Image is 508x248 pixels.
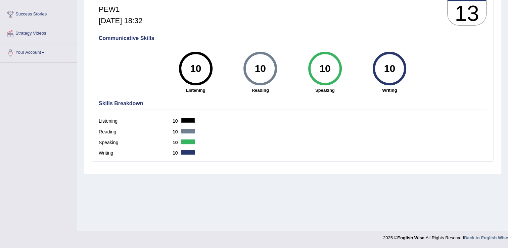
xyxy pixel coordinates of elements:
div: 2025 © All Rights Reserved [383,231,508,241]
strong: Listening [167,87,225,93]
h5: PEW1 [99,5,147,13]
label: Reading [99,128,173,135]
b: 10 [173,150,181,156]
strong: Speaking [296,87,354,93]
strong: English Wise. [397,235,425,240]
b: 10 [173,140,181,145]
h3: 13 [448,1,486,26]
h5: [DATE] 18:32 [99,17,147,25]
div: 10 [377,54,402,83]
label: Listening [99,118,173,125]
strong: Writing [361,87,419,93]
label: Speaking [99,139,173,146]
a: Back to English Wise [464,235,508,240]
a: Strategy Videos [0,24,77,41]
a: Your Account [0,43,77,60]
div: 10 [313,54,337,83]
b: 10 [173,118,181,124]
b: 10 [173,129,181,134]
strong: Reading [231,87,289,93]
a: Success Stories [0,5,77,22]
h4: Communicative Skills [99,35,487,41]
h4: Skills Breakdown [99,100,487,107]
label: Writing [99,150,173,157]
div: 10 [248,54,273,83]
div: 10 [183,54,208,83]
